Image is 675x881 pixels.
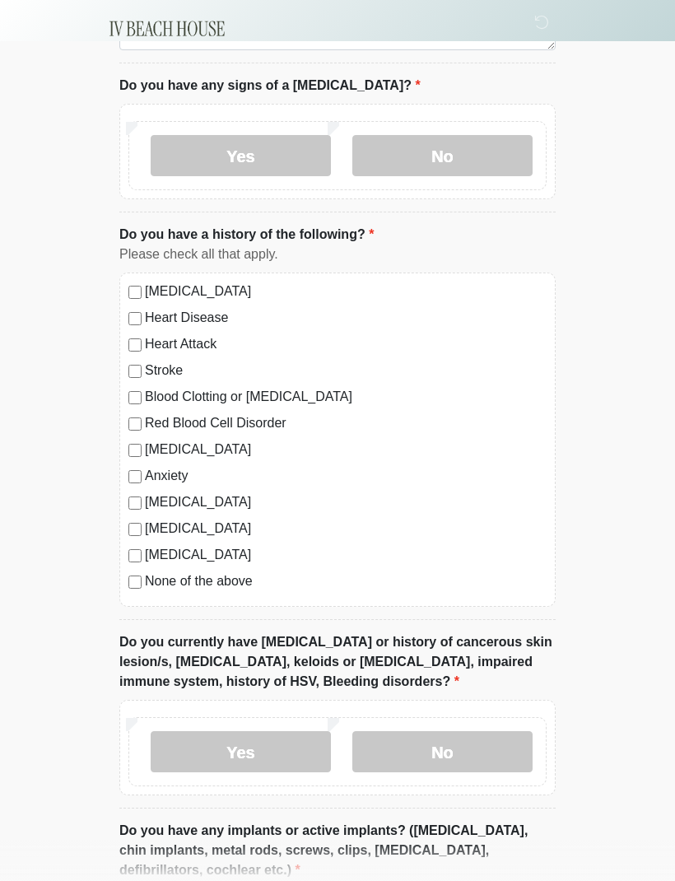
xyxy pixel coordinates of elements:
[145,545,547,565] label: [MEDICAL_DATA]
[145,440,547,459] label: [MEDICAL_DATA]
[119,821,556,880] label: Do you have any implants or active implants? ([MEDICAL_DATA], chin implants, metal rods, screws, ...
[119,225,374,245] label: Do you have a history of the following?
[128,365,142,378] input: Stroke
[145,308,547,328] label: Heart Disease
[128,523,142,536] input: [MEDICAL_DATA]
[145,387,547,407] label: Blood Clotting or [MEDICAL_DATA]
[128,576,142,589] input: None of the above
[128,286,142,299] input: [MEDICAL_DATA]
[103,12,232,45] img: IV Beach House Logo
[128,312,142,325] input: Heart Disease
[151,731,331,772] label: Yes
[145,361,547,380] label: Stroke
[128,417,142,431] input: Red Blood Cell Disorder
[128,391,142,404] input: Blood Clotting or [MEDICAL_DATA]
[145,519,547,538] label: [MEDICAL_DATA]
[119,76,421,96] label: Do you have any signs of a [MEDICAL_DATA]?
[145,466,547,486] label: Anxiety
[145,571,547,591] label: None of the above
[352,135,533,176] label: No
[128,338,142,352] input: Heart Attack
[119,632,556,692] label: Do you currently have [MEDICAL_DATA] or history of cancerous skin lesion/s, [MEDICAL_DATA], keloi...
[128,470,142,483] input: Anxiety
[151,135,331,176] label: Yes
[352,731,533,772] label: No
[119,245,556,264] div: Please check all that apply.
[145,492,547,512] label: [MEDICAL_DATA]
[145,413,547,433] label: Red Blood Cell Disorder
[128,549,142,562] input: [MEDICAL_DATA]
[145,334,547,354] label: Heart Attack
[128,496,142,510] input: [MEDICAL_DATA]
[128,444,142,457] input: [MEDICAL_DATA]
[145,282,547,301] label: [MEDICAL_DATA]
